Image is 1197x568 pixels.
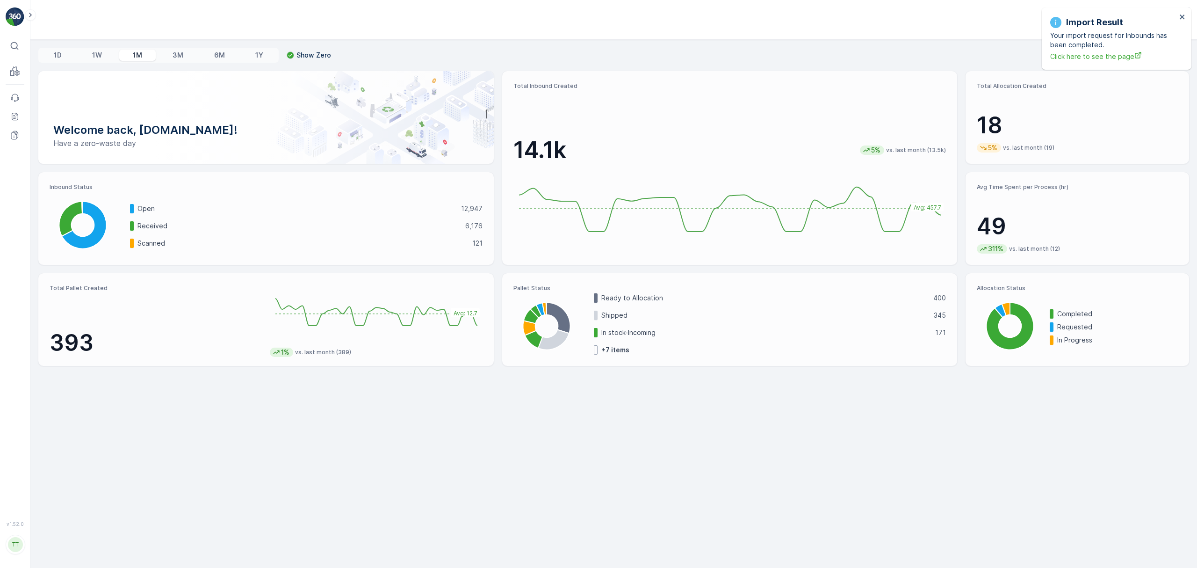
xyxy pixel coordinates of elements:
[977,183,1178,191] p: Avg Time Spent per Process (hr)
[472,239,483,248] p: 121
[6,521,24,527] span: v 1.52.0
[977,111,1178,139] p: 18
[1050,51,1176,61] a: Click here to see the page
[295,349,351,356] p: vs. last month (389)
[1009,245,1060,253] p: vs. last month (12)
[513,284,946,292] p: Pallet Status
[255,51,263,60] p: 1Y
[53,123,479,138] p: Welcome back, [DOMAIN_NAME]!
[461,204,483,213] p: 12,947
[601,345,629,355] p: + 7 items
[1050,31,1176,50] p: Your import request for Inbounds has been completed.
[6,529,24,561] button: TT
[935,328,946,337] p: 171
[1057,335,1178,345] p: In Progress
[601,293,928,303] p: Ready to Allocation
[280,348,290,357] p: 1%
[987,143,998,153] p: 5%
[513,82,946,90] p: Total Inbound Created
[977,284,1178,292] p: Allocation Status
[1179,13,1186,22] button: close
[1003,144,1054,152] p: vs. last month (19)
[870,146,881,155] p: 5%
[8,537,23,552] div: TT
[50,329,262,357] p: 393
[1057,309,1178,319] p: Completed
[987,244,1004,254] p: 311%
[50,284,262,292] p: Total Pallet Created
[296,51,331,60] p: Show Zero
[173,51,183,60] p: 3M
[977,82,1178,90] p: Total Allocation Created
[1057,322,1178,332] p: Requested
[1066,16,1123,29] p: Import Result
[137,239,466,248] p: Scanned
[601,328,930,337] p: In stock-Incoming
[601,311,928,320] p: Shipped
[214,51,225,60] p: 6M
[933,293,946,303] p: 400
[465,221,483,231] p: 6,176
[92,51,102,60] p: 1W
[886,146,946,154] p: vs. last month (13.5k)
[977,212,1178,240] p: 49
[137,221,459,231] p: Received
[53,138,479,149] p: Have a zero-waste day
[137,204,455,213] p: Open
[934,311,946,320] p: 345
[133,51,142,60] p: 1M
[6,7,24,26] img: logo
[54,51,62,60] p: 1D
[513,136,566,164] p: 14.1k
[50,183,483,191] p: Inbound Status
